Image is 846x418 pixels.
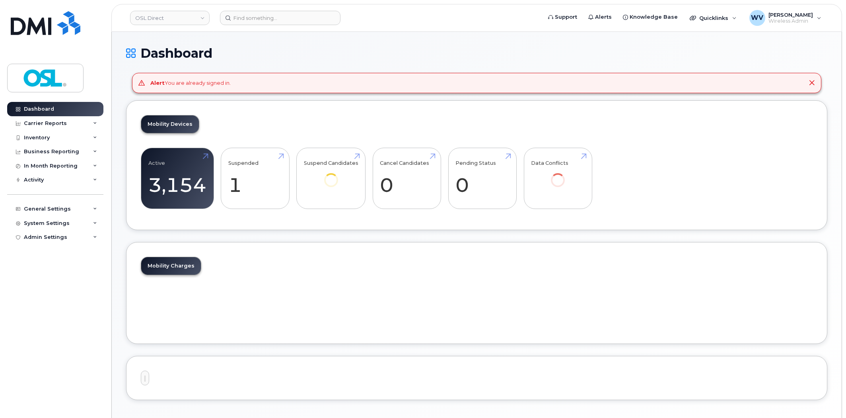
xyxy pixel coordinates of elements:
a: Pending Status 0 [455,152,509,205]
a: Suspended 1 [228,152,282,205]
a: Mobility Devices [141,115,199,133]
a: Mobility Charges [141,257,201,275]
strong: Alert [150,80,165,86]
div: You are already signed in. [150,79,231,87]
a: Suspend Candidates [304,152,358,198]
a: Cancel Candidates 0 [380,152,434,205]
a: Active 3,154 [148,152,206,205]
h1: Dashboard [126,46,827,60]
a: Data Conflicts [531,152,585,198]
